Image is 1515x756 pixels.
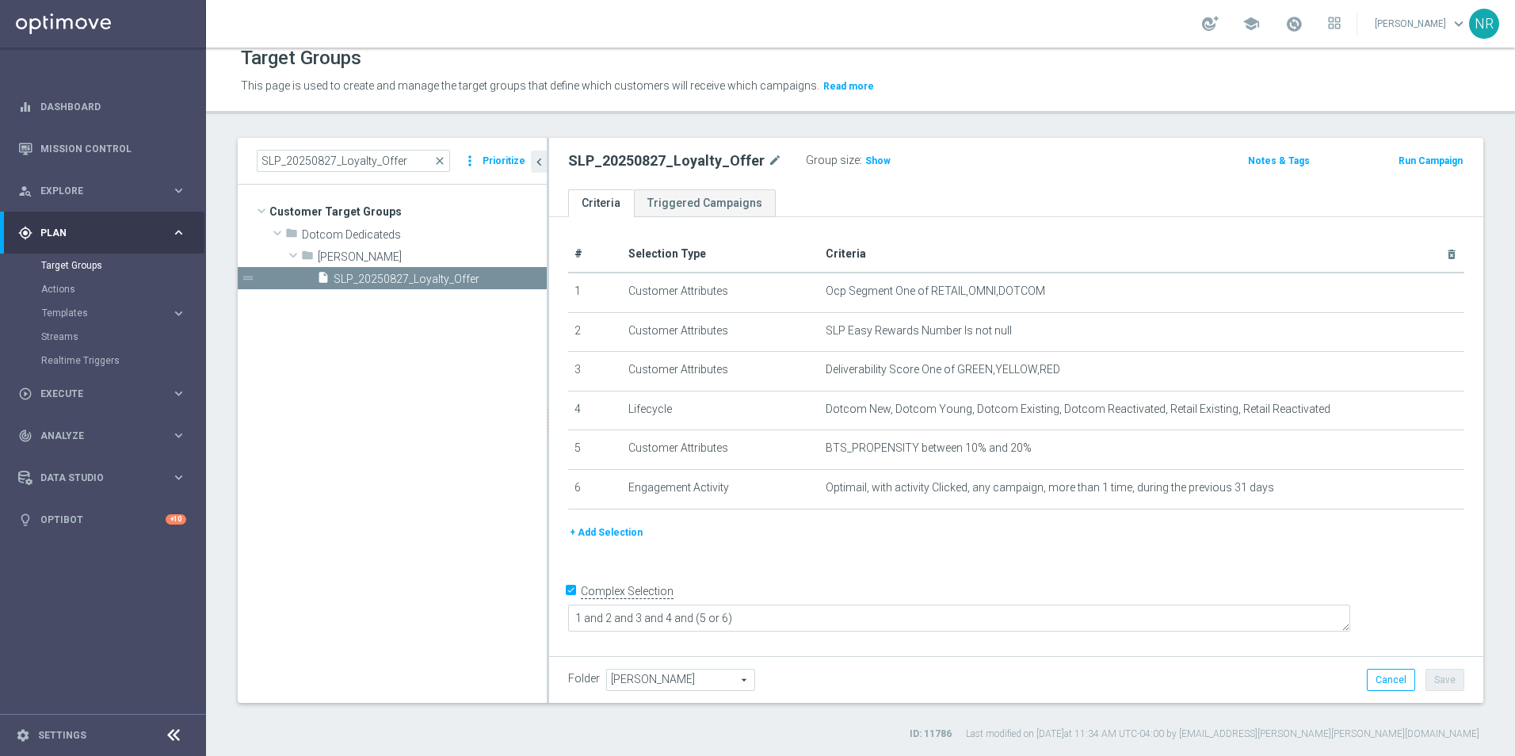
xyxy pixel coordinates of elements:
[568,672,600,685] label: Folder
[171,386,186,401] i: keyboard_arrow_right
[301,249,314,267] i: folder
[41,301,204,325] div: Templates
[1373,12,1469,36] a: [PERSON_NAME]keyboard_arrow_down
[480,151,528,172] button: Prioritize
[317,271,330,289] i: insert_drive_file
[18,128,186,170] div: Mission Control
[171,428,186,443] i: keyboard_arrow_right
[41,277,204,301] div: Actions
[41,254,204,277] div: Target Groups
[41,330,165,343] a: Streams
[634,189,776,217] a: Triggered Campaigns
[17,388,187,400] button: play_circle_outline Execute keyboard_arrow_right
[18,184,32,198] i: person_search
[531,151,547,173] button: chevron_left
[18,429,171,443] div: Analyze
[18,387,32,401] i: play_circle_outline
[18,86,186,128] div: Dashboard
[40,228,171,238] span: Plan
[433,155,446,167] span: close
[38,731,86,740] a: Settings
[568,312,622,352] td: 2
[42,308,155,318] span: Templates
[622,391,819,430] td: Lifecycle
[241,47,361,70] h1: Target Groups
[865,155,891,166] span: Show
[826,324,1012,338] span: SLP Easy Rewards Number Is not null
[568,391,622,430] td: 4
[40,86,186,128] a: Dashboard
[910,727,952,741] label: ID: 11786
[40,498,166,540] a: Optibot
[1367,669,1415,691] button: Cancel
[171,306,186,321] i: keyboard_arrow_right
[966,727,1479,741] label: Last modified on [DATE] at 11:34 AM UTC-04:00 by [EMAIL_ADDRESS][PERSON_NAME][PERSON_NAME][DOMAIN...
[1469,9,1499,39] div: NR
[1445,248,1458,261] i: delete_forever
[768,151,782,170] i: mode_edit
[826,403,1330,416] span: Dotcom New, Dotcom Young, Dotcom Existing, Dotcom Reactivated, Retail Existing, Retail Reactivated
[622,469,819,509] td: Engagement Activity
[41,349,204,372] div: Realtime Triggers
[18,513,32,527] i: lightbulb
[568,469,622,509] td: 6
[1397,152,1464,170] button: Run Campaign
[42,308,171,318] div: Templates
[622,273,819,312] td: Customer Attributes
[17,430,187,442] button: track_changes Analyze keyboard_arrow_right
[622,312,819,352] td: Customer Attributes
[269,200,547,223] span: Customer Target Groups
[16,728,30,743] i: settings
[622,352,819,391] td: Customer Attributes
[568,236,622,273] th: #
[568,524,644,541] button: + Add Selection
[166,514,186,525] div: +10
[41,283,165,296] a: Actions
[826,441,1032,455] span: BTS_PROPENSITY between 10% and 20%
[40,389,171,399] span: Execute
[568,189,634,217] a: Criteria
[17,143,187,155] button: Mission Control
[18,429,32,443] i: track_changes
[17,185,187,197] button: person_search Explore keyboard_arrow_right
[41,307,187,319] button: Templates keyboard_arrow_right
[18,226,171,240] div: Plan
[18,184,171,198] div: Explore
[18,100,32,114] i: equalizer
[826,481,1274,494] span: Optimail, with activity Clicked, any campaign, more than 1 time, during the previous 31 days
[462,150,478,172] i: more_vert
[241,79,819,92] span: This page is used to create and manage the target groups that define which customers will receive...
[171,470,186,485] i: keyboard_arrow_right
[18,471,171,485] div: Data Studio
[826,363,1060,376] span: Deliverability Score One of GREEN,YELLOW,RED
[568,430,622,470] td: 5
[568,352,622,391] td: 3
[285,227,298,245] i: folder
[40,186,171,196] span: Explore
[171,225,186,240] i: keyboard_arrow_right
[1450,15,1467,32] span: keyboard_arrow_down
[318,250,547,264] span: Johnny
[17,101,187,113] button: equalizer Dashboard
[826,284,1045,298] span: Ocp Segment One of RETAIL,OMNI,DOTCOM
[171,183,186,198] i: keyboard_arrow_right
[41,354,165,367] a: Realtime Triggers
[17,227,187,239] button: gps_fixed Plan keyboard_arrow_right
[40,431,171,441] span: Analyze
[41,259,165,272] a: Target Groups
[18,498,186,540] div: Optibot
[17,514,187,526] button: lightbulb Optibot +10
[40,473,171,483] span: Data Studio
[17,472,187,484] button: Data Studio keyboard_arrow_right
[581,584,674,599] label: Complex Selection
[18,387,171,401] div: Execute
[41,325,204,349] div: Streams
[18,226,32,240] i: gps_fixed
